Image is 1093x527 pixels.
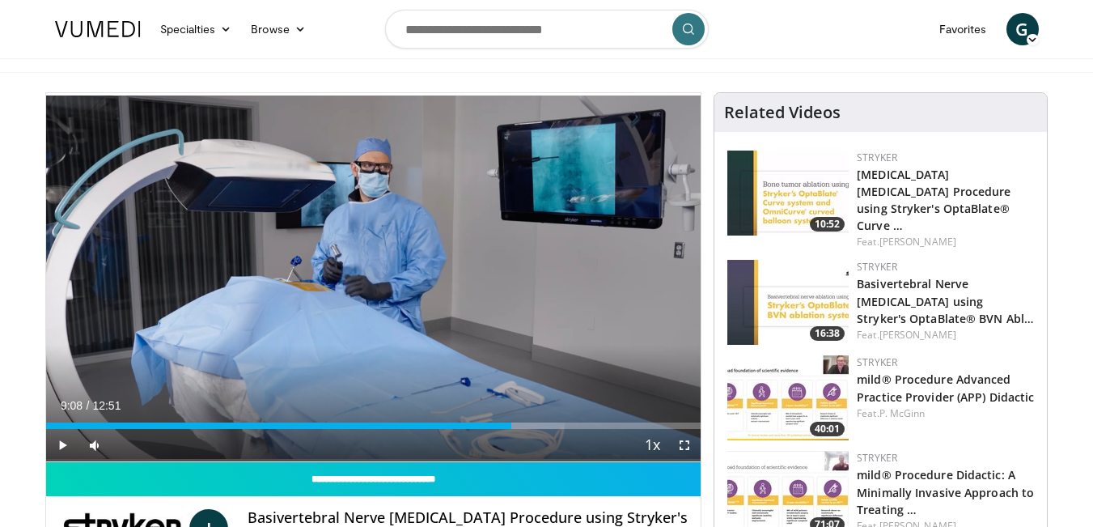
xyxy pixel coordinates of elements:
[668,429,701,461] button: Fullscreen
[46,423,701,429] div: Progress Bar
[727,260,849,345] a: 16:38
[879,328,956,342] a: [PERSON_NAME]
[857,260,897,274] a: Stryker
[857,167,1010,233] a: [MEDICAL_DATA] [MEDICAL_DATA] Procedure using Stryker's OptaBlate® Curve …
[1006,13,1039,45] a: G
[857,372,1034,404] a: mild® Procedure Advanced Practice Provider (APP) Didactic
[857,451,897,465] a: Stryker
[857,235,1034,249] div: Feat.
[150,13,242,45] a: Specialties
[55,21,141,37] img: VuMedi Logo
[78,429,111,461] button: Mute
[930,13,997,45] a: Favorites
[857,276,1034,325] a: Basivertebral Nerve [MEDICAL_DATA] using Stryker's OptaBlate® BVN Abl…
[92,399,121,412] span: 12:51
[727,355,849,440] a: 40:01
[46,429,78,461] button: Play
[857,328,1034,342] div: Feat.
[810,217,845,232] span: 10:52
[857,406,1034,421] div: Feat.
[87,399,90,412] span: /
[727,260,849,345] img: efc84703-49da-46b6-9c7b-376f5723817c.150x105_q85_crop-smart_upscale.jpg
[241,13,316,45] a: Browse
[857,355,897,369] a: Stryker
[727,151,849,236] img: 0f0d9d51-420c-42d6-ac87-8f76a25ca2f4.150x105_q85_crop-smart_upscale.jpg
[879,235,956,249] a: [PERSON_NAME]
[810,326,845,341] span: 16:38
[385,10,709,49] input: Search topics, interventions
[857,467,1034,516] a: mild® Procedure Didactic: A Minimally Invasive Approach to Treating …
[879,406,926,420] a: P. McGinn
[46,93,701,462] video-js: Video Player
[636,429,668,461] button: Playback Rate
[727,355,849,440] img: 4f822da0-6aaa-4e81-8821-7a3c5bb607c6.150x105_q85_crop-smart_upscale.jpg
[61,399,83,412] span: 9:08
[857,151,897,164] a: Stryker
[724,103,841,122] h4: Related Videos
[810,422,845,436] span: 40:01
[727,151,849,236] a: 10:52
